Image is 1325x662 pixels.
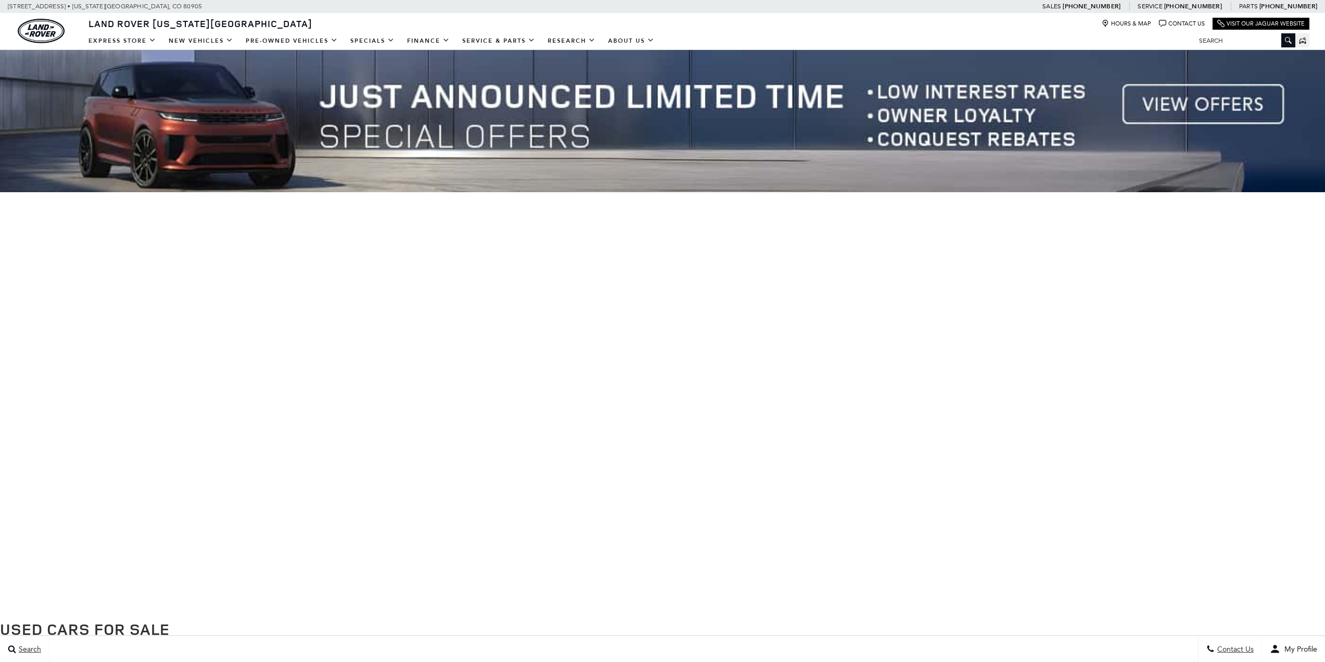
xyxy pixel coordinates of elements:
a: [STREET_ADDRESS] • [US_STATE][GEOGRAPHIC_DATA], CO 80905 [8,3,202,10]
a: Specials [344,32,401,50]
a: [PHONE_NUMBER] [1164,2,1222,10]
nav: Main Navigation [82,32,661,50]
span: My Profile [1280,645,1317,654]
a: Pre-Owned Vehicles [239,32,344,50]
a: Land Rover [US_STATE][GEOGRAPHIC_DATA] [82,17,319,30]
a: Hours & Map [1102,20,1151,28]
a: Finance [401,32,456,50]
a: [PHONE_NUMBER] [1063,2,1120,10]
a: land-rover [18,19,65,43]
span: Land Rover [US_STATE][GEOGRAPHIC_DATA] [89,17,312,30]
a: Visit Our Jaguar Website [1217,20,1305,28]
a: New Vehicles [162,32,239,50]
span: Contact Us [1215,645,1254,654]
a: Research [541,32,602,50]
span: Search [16,645,41,654]
a: [PHONE_NUMBER] [1259,2,1317,10]
a: EXPRESS STORE [82,32,162,50]
input: Search [1191,34,1295,47]
button: user-profile-menu [1262,636,1325,662]
span: Service [1138,3,1162,10]
a: About Us [602,32,661,50]
a: Contact Us [1159,20,1205,28]
a: Service & Parts [456,32,541,50]
span: Parts [1239,3,1258,10]
span: Sales [1042,3,1061,10]
img: Land Rover [18,19,65,43]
